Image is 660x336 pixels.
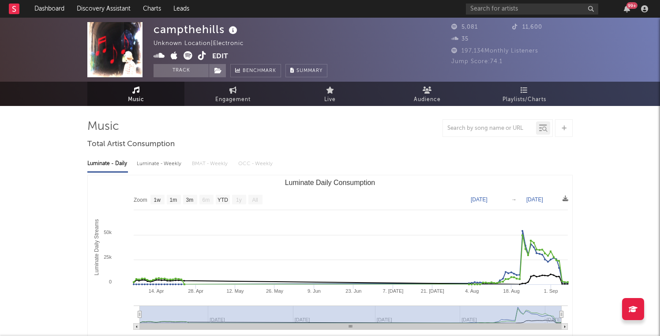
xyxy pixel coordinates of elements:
[281,82,379,106] a: Live
[236,197,242,203] text: 1y
[134,197,147,203] text: Zoom
[526,196,543,203] text: [DATE]
[215,94,251,105] span: Engagement
[379,82,476,106] a: Audience
[217,197,228,203] text: YTD
[502,94,546,105] span: Playlists/Charts
[466,4,598,15] input: Search for artists
[94,219,100,275] text: Luminate Daily Streams
[626,2,637,9] div: 99 +
[184,82,281,106] a: Engagement
[382,288,403,294] text: 7. [DATE]
[544,288,558,294] text: 1. Sep
[188,288,203,294] text: 28. Apr
[285,179,375,186] text: Luminate Daily Consumption
[170,197,177,203] text: 1m
[471,196,487,203] text: [DATE]
[128,94,144,105] span: Music
[104,254,112,260] text: 25k
[547,317,562,322] text: [DATE]
[212,51,228,62] button: Edit
[624,5,630,12] button: 99+
[414,94,441,105] span: Audience
[252,197,258,203] text: All
[154,22,240,37] div: campthehills
[226,288,244,294] text: 12. May
[104,230,112,235] text: 50k
[154,64,209,77] button: Track
[345,288,361,294] text: 23. Jun
[109,279,112,284] text: 0
[465,288,479,294] text: 4. Aug
[476,82,573,106] a: Playlists/Charts
[285,64,327,77] button: Summary
[154,38,254,49] div: Unknown Location | Electronic
[451,59,502,64] span: Jump Score: 74.1
[511,196,517,203] text: →
[307,288,321,294] text: 9. Jun
[154,197,161,203] text: 1w
[451,48,538,54] span: 197,134 Monthly Listeners
[296,68,322,73] span: Summary
[230,64,281,77] a: Benchmark
[443,125,536,132] input: Search by song name or URL
[87,82,184,106] a: Music
[87,139,175,150] span: Total Artist Consumption
[149,288,164,294] text: 14. Apr
[324,94,336,105] span: Live
[243,66,276,76] span: Benchmark
[512,24,542,30] span: 11,600
[87,156,128,171] div: Luminate - Daily
[202,197,210,203] text: 6m
[186,197,194,203] text: 3m
[451,24,478,30] span: 5,081
[451,36,469,42] span: 35
[503,288,520,294] text: 18. Aug
[137,156,183,171] div: Luminate - Weekly
[421,288,444,294] text: 21. [DATE]
[266,288,284,294] text: 26. May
